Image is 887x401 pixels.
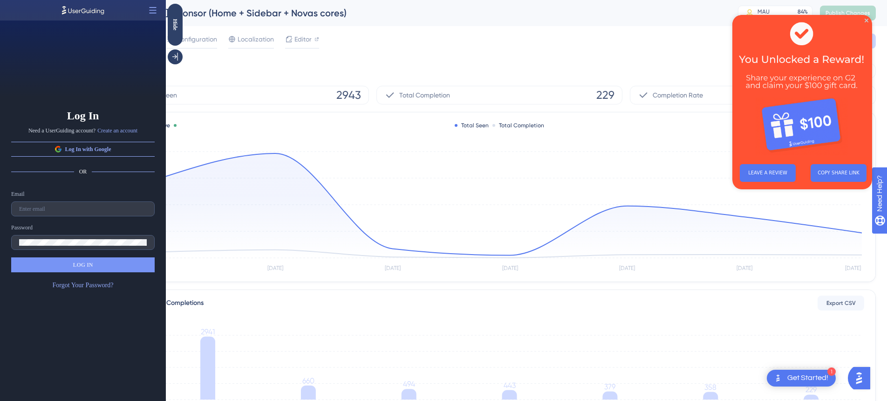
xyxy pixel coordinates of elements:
[820,6,876,21] button: Publish Changes
[97,127,137,134] a: Create an account
[827,367,836,376] div: 1
[53,280,114,291] a: Forgot Your Password?
[28,127,96,134] span: Need a UserGuiding account?
[502,265,518,271] tspan: [DATE]
[737,265,752,271] tspan: [DATE]
[798,8,808,15] div: 84 %
[11,190,25,198] div: Email
[79,168,87,175] span: OR
[294,34,312,45] span: Editor
[772,373,784,384] img: launcher-image-alternative-text
[403,380,415,388] tspan: 494
[619,265,635,271] tspan: [DATE]
[176,34,217,45] span: Configuration
[818,296,864,311] button: Export CSV
[596,88,614,103] span: 229
[455,122,489,129] div: Total Seen
[73,261,93,269] span: LOG IN
[132,4,136,7] div: Close Preview
[302,376,314,385] tspan: 660
[11,257,155,272] button: LOG IN
[504,381,516,390] tspan: 443
[385,265,401,271] tspan: [DATE]
[78,149,134,167] button: COPY SHARE LINK
[19,206,147,212] input: Enter email
[336,88,361,103] span: 2943
[826,299,856,307] span: Export CSV
[757,8,770,15] div: MAU
[805,385,817,394] tspan: 229
[704,383,716,392] tspan: 358
[11,142,155,157] button: Log In with Google
[123,7,715,20] div: [Redesign] Sponsor (Home + Sidebar + Novas cores)
[201,327,215,336] tspan: 2941
[7,149,63,167] button: LEAVE A REVIEW
[135,297,204,309] div: Total Step Completions
[67,108,99,123] span: Log In
[845,265,861,271] tspan: [DATE]
[787,373,828,383] div: Get Started!
[492,122,544,129] div: Total Completion
[848,364,876,392] iframe: UserGuiding AI Assistant Launcher
[653,90,703,101] span: Completion Rate
[22,2,58,14] span: Need Help?
[11,224,33,231] div: Password
[604,382,615,391] tspan: 379
[65,145,111,153] span: Log In with Google
[826,9,870,17] span: Publish Changes
[238,34,274,45] span: Localization
[767,370,836,387] div: Open Get Started! checklist, remaining modules: 1
[399,90,450,101] span: Total Completion
[267,265,283,271] tspan: [DATE]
